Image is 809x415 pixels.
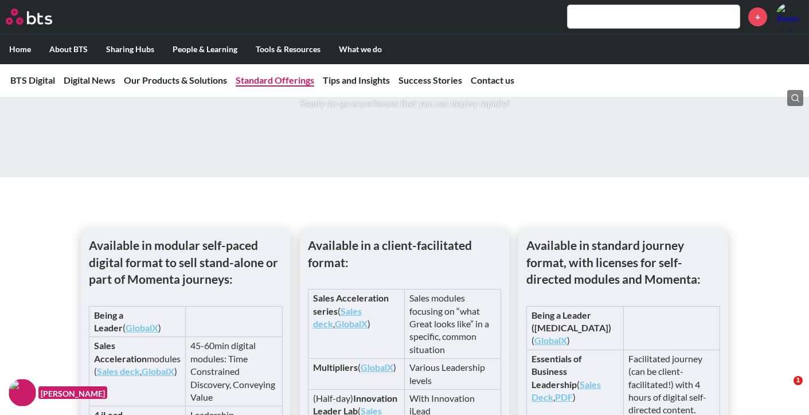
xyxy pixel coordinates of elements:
[776,3,803,30] a: Profile
[97,34,163,64] label: Sharing Hubs
[163,34,247,64] label: People & Learning
[526,237,720,287] h1: Available in standard journey format, with licenses for self-directed modules and Momenta:
[404,289,501,359] td: Sales modules focusing on “what Great looks like” in a specific, common situation
[247,34,330,64] label: Tools & Resources
[555,391,573,402] a: PDF
[770,376,798,404] iframe: Intercom live chat
[308,359,404,390] td: ( )
[89,337,186,406] td: modules ( , )
[38,386,107,400] figcaption: [PERSON_NAME]
[64,75,115,85] a: Digital News
[748,7,767,26] a: +
[97,366,140,377] a: Sales deck
[471,75,514,85] a: Contact us
[531,310,611,333] strong: Being a Leader ([MEDICAL_DATA])
[308,289,404,359] td: ( , )
[6,9,73,25] a: Go home
[9,379,36,406] img: F
[6,9,52,25] img: BTS Logo
[124,75,227,85] a: Our Products & Solutions
[89,237,283,287] h1: Available in modular self-paced digital format to sell stand-alone or part of Momenta journeys:
[297,97,512,109] p: Ready-to-go experiences that you can deploy rapidly!
[330,34,391,64] label: What we do
[335,318,368,329] a: GlobalX
[10,75,55,85] a: BTS Digital
[776,3,803,30] img: Jiwon Ahn
[126,322,158,333] a: GlobalX
[527,306,623,350] td: ( )
[236,75,314,85] a: Standard Offerings
[89,306,186,337] td: ( )
[404,359,501,390] td: Various Leadership levels
[94,310,123,333] strong: Being a Leader
[531,353,582,390] strong: Essentials of Business Leadership
[142,366,174,377] a: GlobalX
[186,337,282,406] td: 45-60min digital modules: Time Constrained Discovery, Conveying Value
[308,237,502,271] h1: Available in a client-facilitated format:
[313,362,358,373] strong: Multipliers
[794,376,803,385] span: 1
[94,340,147,363] strong: Sales Acceleration
[40,34,97,64] label: About BTS
[361,362,393,373] a: GlobalX
[398,75,462,85] a: Success Stories
[313,292,389,316] strong: Sales Acceleration series
[534,335,567,346] a: GlobalX
[323,75,390,85] a: Tips and Insights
